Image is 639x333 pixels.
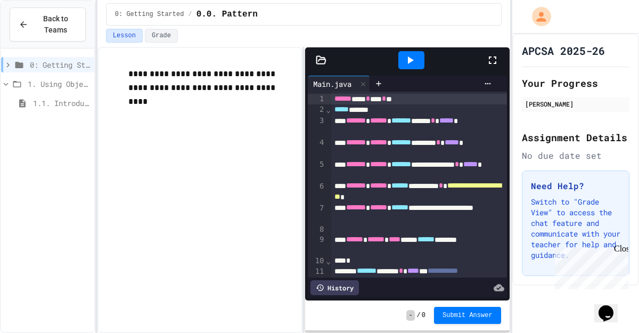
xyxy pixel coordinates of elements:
[145,29,178,43] button: Grade
[308,203,325,224] div: 7
[308,159,325,181] div: 5
[308,256,325,266] div: 10
[308,78,357,90] div: Main.java
[308,224,325,235] div: 8
[522,130,629,145] h2: Assignment Details
[106,29,143,43] button: Lesson
[308,234,325,256] div: 9
[196,8,258,21] span: 0.0. Pattern
[4,4,73,68] div: Chat with us now!Close
[28,78,90,90] span: 1. Using Objects and Methods
[531,180,620,192] h3: Need Help?
[115,10,184,19] span: 0: Getting Started
[308,104,325,115] div: 2
[594,290,628,322] iframe: chat widget
[522,43,605,58] h1: APCSA 2025-26
[310,280,359,295] div: History
[308,76,370,92] div: Main.java
[522,149,629,162] div: No due date set
[35,13,77,36] span: Back to Teams
[422,311,425,320] span: 0
[406,310,414,321] span: -
[33,98,90,109] span: 1.1. Introduction to Algorithms, Programming, and Compilers
[443,311,493,320] span: Submit Answer
[308,94,325,104] div: 1
[417,311,421,320] span: /
[326,257,331,265] span: Fold line
[308,137,325,159] div: 4
[308,266,325,288] div: 11
[188,10,192,19] span: /
[531,197,620,261] p: Switch to "Grade View" to access the chat feature and communicate with your teacher for help and ...
[308,116,325,137] div: 3
[434,307,501,324] button: Submit Answer
[326,105,331,114] span: Fold line
[525,99,626,109] div: [PERSON_NAME]
[521,4,554,29] div: My Account
[551,244,628,289] iframe: chat widget
[308,181,325,203] div: 6
[10,7,86,42] button: Back to Teams
[522,76,629,91] h2: Your Progress
[30,59,90,70] span: 0: Getting Started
